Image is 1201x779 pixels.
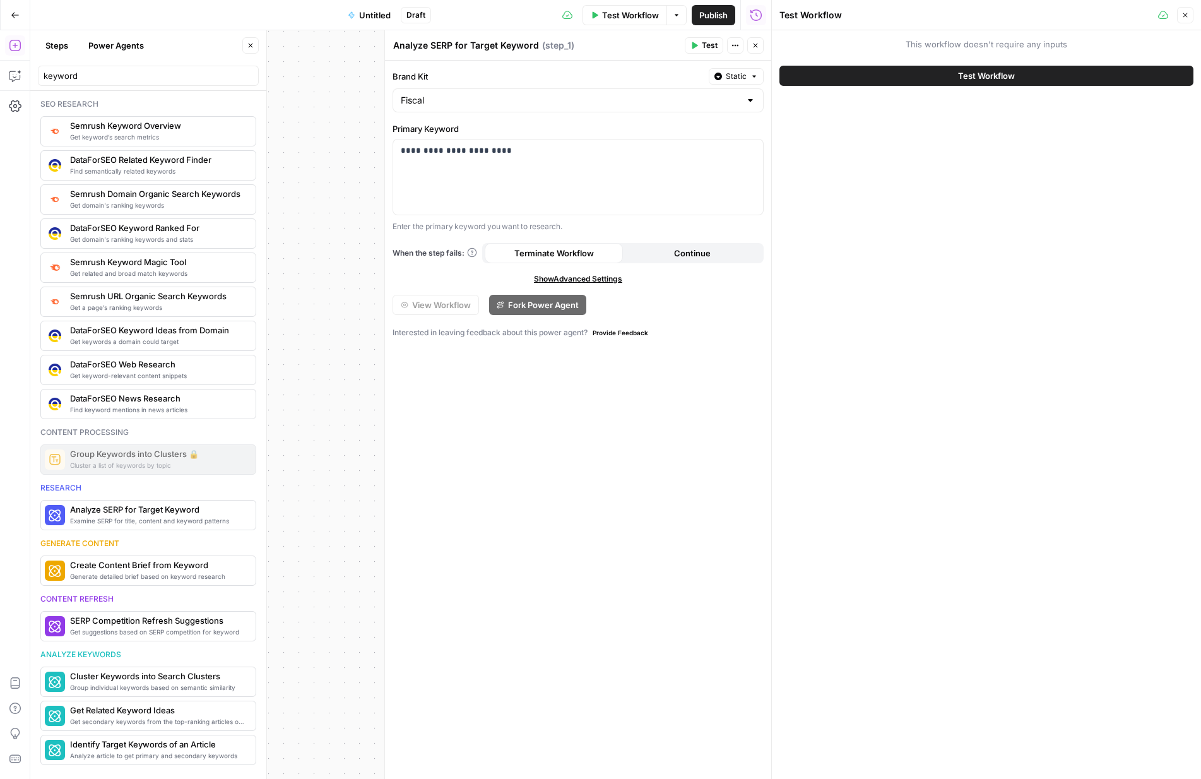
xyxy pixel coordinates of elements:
p: Enter the primary keyword you want to research. [393,220,764,233]
span: DataForSEO Web Research [70,358,246,371]
span: Semrush URL Organic Search Keywords [70,290,246,302]
span: Generate detailed brief based on keyword research [70,571,246,581]
label: Primary Keyword [393,122,764,135]
span: Fork Power Agent [508,299,579,311]
button: Provide Feedback [588,325,653,340]
button: View Workflow [393,295,479,315]
span: Find semantically related keywords [70,166,246,176]
span: Provide Feedback [593,328,648,338]
img: se7yyxfvbxn2c3qgqs66gfh04cl6 [49,159,61,172]
textarea: Analyze SERP for Target Keyword [393,39,539,52]
button: Power Agents [81,35,151,56]
img: qj0lddqgokrswkyaqb1p9cmo0sp5 [49,330,61,342]
span: Analyze article to get primary and secondary keywords [70,751,246,761]
div: Analyze keywords [40,649,256,660]
span: Terminate Workflow [514,247,594,259]
button: Test Workflow [583,5,666,25]
span: Continue [674,247,711,259]
span: Static [726,71,747,82]
span: Get a page’s ranking keywords [70,302,246,312]
span: This workflow doesn't require any inputs [779,38,1193,51]
span: DataForSEO Keyword Ranked For [70,222,246,234]
span: Group individual keywords based on semantic similarity [70,682,246,693]
div: Research [40,482,256,494]
span: Get keyword’s search metrics [70,132,246,142]
div: Content refresh [40,593,256,605]
button: Continue [623,243,761,263]
span: Get keyword-relevant content snippets [70,371,246,381]
span: Get Related Keyword Ideas [70,704,246,717]
span: Get domain's ranking keywords [70,200,246,210]
img: ey5lt04xp3nqzrimtu8q5fsyor3u [49,296,61,307]
label: Brand Kit [393,70,704,83]
img: v3j4otw2j2lxnxfkcl44e66h4fup [49,126,61,136]
span: Semrush Domain Organic Search Keywords [70,187,246,200]
span: DataForSEO Keyword Ideas from Domain [70,324,246,336]
img: 8a3tdog8tf0qdwwcclgyu02y995m [49,261,61,274]
span: Get keywords a domain could target [70,336,246,347]
img: 3hnddut9cmlpnoegpdll2wmnov83 [49,364,61,376]
span: DataForSEO Related Keyword Finder [70,153,246,166]
span: ( step_1 ) [542,39,574,52]
span: Create Content Brief from Keyword [70,559,246,571]
span: SERP Competition Refresh Suggestions [70,614,246,627]
span: DataForSEO News Research [70,392,246,405]
span: Publish [699,9,728,21]
span: Get secondary keywords from the top-ranking articles of a target search term [70,717,246,727]
button: Test Workflow [779,66,1193,86]
img: p4kt2d9mz0di8532fmfgvfq6uqa0 [49,194,61,205]
span: Analyze SERP for Target Keyword [70,503,246,516]
span: Test [702,40,718,51]
span: Get suggestions based on SERP competition for keyword [70,627,246,637]
button: Static [709,68,764,85]
span: Semrush Keyword Magic Tool [70,256,246,268]
input: Fiscal [401,94,740,107]
button: Fork Power Agent [489,295,586,315]
span: Cluster Keywords into Search Clusters [70,670,246,682]
input: Search steps [44,69,253,82]
div: Seo research [40,98,256,110]
div: Content processing [40,427,256,438]
img: 3iojl28do7crl10hh26nxau20pae [49,227,61,240]
span: View Workflow [412,299,471,311]
button: Untitled [340,5,398,25]
span: Identify Target Keywords of an Article [70,738,246,751]
span: Semrush Keyword Overview [70,119,246,132]
img: vjoh3p9kohnippxyp1brdnq6ymi1 [49,398,61,410]
span: Test Workflow [958,69,1015,82]
a: When the step fails: [393,247,477,259]
button: Steps [38,35,76,56]
button: Test [685,37,723,54]
span: Examine SERP for title, content and keyword patterns [70,516,246,526]
span: Get domain's ranking keywords and stats [70,234,246,244]
span: Find keyword mentions in news articles [70,405,246,415]
span: Test Workflow [602,9,659,21]
span: Get related and broad match keywords [70,268,246,278]
div: Generate content [40,538,256,549]
button: Publish [692,5,735,25]
span: Show Advanced Settings [534,273,622,285]
div: Interested in leaving feedback about this power agent? [393,325,764,340]
span: Untitled [359,9,391,21]
span: Draft [406,9,425,21]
